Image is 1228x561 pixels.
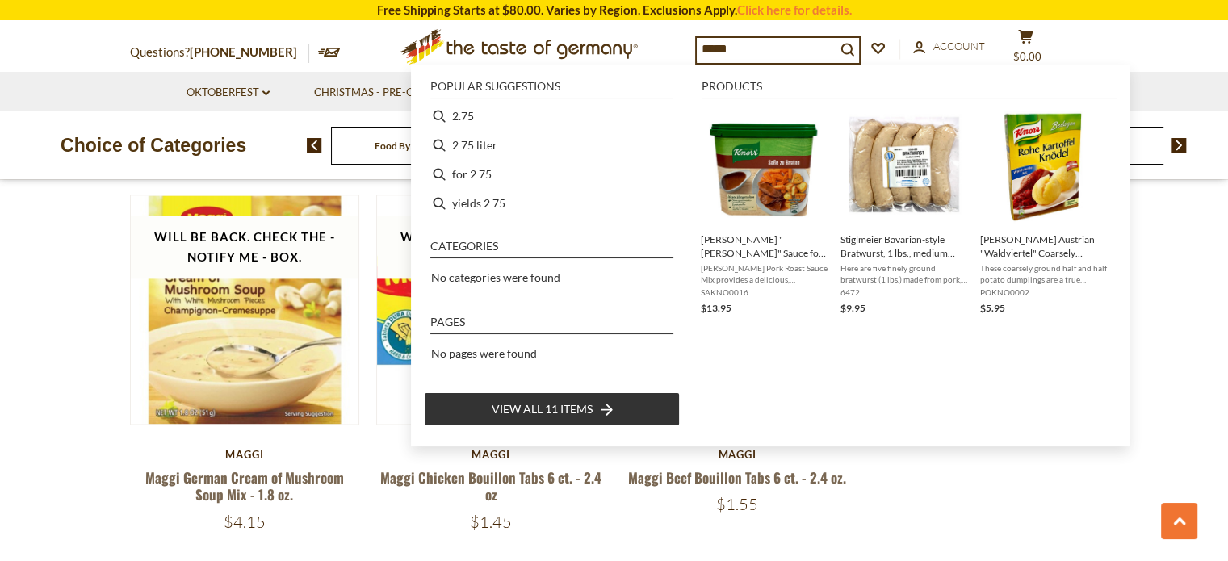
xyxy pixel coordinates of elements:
a: [PHONE_NUMBER] [190,44,297,59]
span: POKNO0002 [980,287,1107,298]
span: 6472 [840,287,967,298]
span: View all 11 items [492,400,593,418]
a: Food By Category [375,140,451,152]
div: Maggi [130,448,360,461]
div: Instant Search Results [411,65,1130,447]
a: Maggi Chicken Bouillon Tabs 6 ct. - 2.4 oz [380,467,601,504]
span: $4.15 [224,512,266,532]
span: Here are five finely ground bratwurst (1 lbs.) made from pork, veal, and mildly spiced. From the ... [840,262,967,285]
span: No pages were found [431,346,537,360]
span: SAKNO0016 [701,287,828,298]
span: $1.45 [470,512,512,532]
a: [PERSON_NAME] Austrian "Waldviertel" Coarsely Ground Potato Dumplings 5.6 ozThese coarsely ground... [980,108,1107,316]
span: $13.95 [701,302,731,314]
li: 2.75 [424,102,680,131]
div: Maggi [376,448,606,461]
li: Stiglmeier Bavarian-style Bratwurst, 1 lbs., medium coarse [834,102,974,323]
a: Stiglmeier Bavarian-style Bratwurst, 1 lbs., medium coarseHere are five finely ground bratwurst (... [840,108,967,316]
img: previous arrow [307,138,322,153]
span: Stiglmeier Bavarian-style Bratwurst, 1 lbs., medium coarse [840,232,967,260]
button: $0.00 [1002,29,1050,69]
a: Maggi German Cream of Mushroom Soup Mix - 1.8 oz. [145,467,344,504]
span: Account [933,40,985,52]
li: Pages [430,316,673,334]
li: Knorr Austrian "Waldviertel" Coarsely Ground Potato Dumplings 5.6 oz [974,102,1113,323]
span: $0.00 [1013,50,1041,63]
span: $1.55 [716,494,758,514]
span: [PERSON_NAME] Pork Roast Sauce Mix provides a delicious, customized gravy for any fried or roaste... [701,262,828,285]
p: Questions? [130,42,309,63]
li: Knorr "Braten" Sauce for Fried or Roasted Meat Sauce Mix, Food Service Size for 2.75 Liter Sauce [694,102,834,323]
img: next arrow [1171,138,1187,153]
img: Maggi German Cream of Mushroom Soup Mix - 1.8 oz. [131,195,359,424]
li: Popular suggestions [430,81,673,98]
li: 2 75 liter [424,131,680,160]
img: Maggi Chicken Bouillon Tabs 6 ct. - 2.4 oz [377,195,606,424]
span: [PERSON_NAME] "[PERSON_NAME]" Sauce for Fried or Roasted Meat Sauce Mix, Food Service Size for 2.... [701,232,828,260]
span: $9.95 [840,302,865,314]
li: for 2 75 [424,160,680,189]
span: $5.95 [980,302,1005,314]
a: Click here for details. [737,2,852,17]
span: These coarsely ground half and half potato dumplings are a true Austrian specialty, based on the ... [980,262,1107,285]
li: Products [702,81,1117,98]
a: [PERSON_NAME] "[PERSON_NAME]" Sauce for Fried or Roasted Meat Sauce Mix, Food Service Size for 2.... [701,108,828,316]
a: Christmas - PRE-ORDER [314,84,452,102]
a: Account [913,38,985,56]
a: Maggi Beef Bouillon Tabs 6 ct. - 2.4 oz. [628,467,846,488]
a: Oktoberfest [187,84,270,102]
li: Categories [430,241,673,258]
span: No categories were found [431,270,560,284]
li: View all 11 items [424,392,680,426]
li: yields 2 75 [424,189,680,218]
span: [PERSON_NAME] Austrian "Waldviertel" Coarsely Ground Potato Dumplings 5.6 oz [980,232,1107,260]
div: Maggi [622,448,853,461]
